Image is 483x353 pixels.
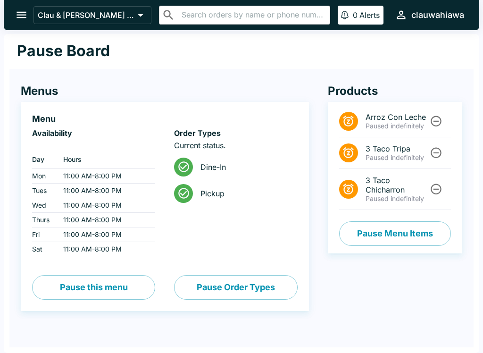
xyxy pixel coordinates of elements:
td: 11:00 AM - 8:00 PM [56,213,155,227]
p: Current status. [174,141,297,150]
button: Pause Order Types [174,275,297,300]
button: clauwahiawa [391,5,468,25]
td: Tues [32,184,56,198]
td: 11:00 AM - 8:00 PM [56,242,155,257]
span: Pickup [200,189,290,198]
h6: Order Types [174,128,297,138]
button: Unpause [427,144,445,161]
button: Clau & [PERSON_NAME] Cocina - Wahiawa [33,6,151,24]
div: clauwahiawa [411,9,464,21]
input: Search orders by name or phone number [179,8,326,22]
h1: Pause Board [17,42,110,60]
td: 11:00 AM - 8:00 PM [56,184,155,198]
p: Paused indefinitely [366,122,428,130]
th: Day [32,150,56,169]
span: Dine-In [200,162,290,172]
button: Pause Menu Items [339,221,451,246]
td: Mon [32,169,56,184]
td: 11:00 AM - 8:00 PM [56,198,155,213]
p: ‏ [32,141,155,150]
p: Clau & [PERSON_NAME] Cocina - Wahiawa [38,10,134,20]
button: Unpause [427,180,445,198]
td: Thurs [32,213,56,227]
p: Paused indefinitely [366,153,428,162]
th: Hours [56,150,155,169]
button: open drawer [9,3,33,27]
h6: Availability [32,128,155,138]
span: Arroz Con Leche [366,112,428,122]
h4: Products [328,84,462,98]
span: 3 Taco Chicharron [366,176,428,194]
button: Unpause [427,112,445,130]
p: Alerts [359,10,380,20]
td: 11:00 AM - 8:00 PM [56,169,155,184]
p: Paused indefinitely [366,194,428,203]
p: 0 [353,10,358,20]
td: Fri [32,227,56,242]
td: Sat [32,242,56,257]
span: 3 Taco Tripa [366,144,428,153]
button: Pause this menu [32,275,155,300]
td: Wed [32,198,56,213]
h4: Menus [21,84,309,98]
td: 11:00 AM - 8:00 PM [56,227,155,242]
